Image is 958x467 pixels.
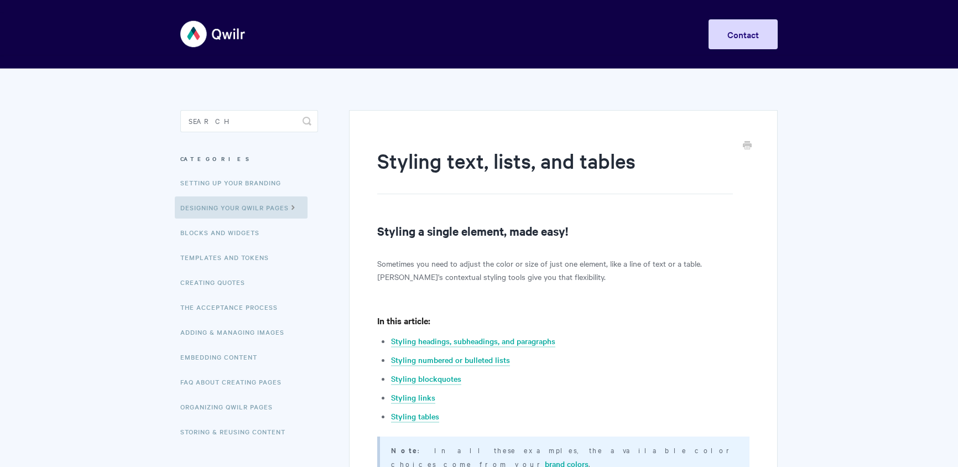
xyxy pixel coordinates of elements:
[180,321,293,343] a: Adding & Managing Images
[180,149,318,169] h3: Categories
[180,296,286,318] a: The Acceptance Process
[377,147,733,194] h1: Styling text, lists, and tables
[180,246,277,268] a: Templates and Tokens
[180,13,246,55] img: Qwilr Help Center
[180,271,253,293] a: Creating Quotes
[175,196,308,219] a: Designing Your Qwilr Pages
[180,396,281,418] a: Organizing Qwilr Pages
[391,392,435,404] a: Styling links
[180,172,289,194] a: Setting up your Branding
[180,371,290,393] a: FAQ About Creating Pages
[180,110,318,132] input: Search
[391,373,461,385] a: Styling blockquotes
[743,140,752,152] a: Print this Article
[709,19,778,49] a: Contact
[391,445,418,455] b: Note
[377,222,749,240] h2: Styling a single element, made easy!
[377,314,430,326] strong: In this article:
[377,257,749,283] p: Sometimes you need to adjust the color or size of just one element, like a line of text or a tabl...
[180,221,268,243] a: Blocks and Widgets
[180,421,294,443] a: Storing & Reusing Content
[391,411,439,423] a: Styling tables
[180,346,265,368] a: Embedding Content
[391,335,555,347] a: Styling headings, subheadings, and paragraphs
[391,354,510,366] a: Styling numbered or bulleted lists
